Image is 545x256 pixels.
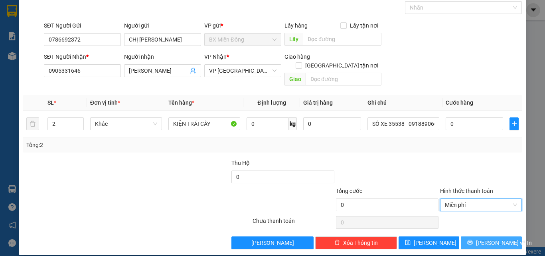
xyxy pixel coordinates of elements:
span: Xóa Thông tin [343,238,378,247]
li: Cúc Tùng [4,4,116,19]
div: Người nhận [124,52,201,61]
span: printer [467,240,473,246]
span: Thu Hộ [231,160,250,166]
input: 0 [303,117,361,130]
button: plus [509,117,519,130]
span: VP Nhận [204,54,227,60]
span: [PERSON_NAME] và In [476,238,532,247]
span: Lấy hàng [284,22,308,29]
span: Khác [95,118,157,130]
span: down [77,125,82,129]
button: deleteXóa Thông tin [315,236,397,249]
span: Định lượng [257,99,286,106]
input: Ghi Chú [367,117,439,130]
span: Tên hàng [168,99,194,106]
span: plus [510,121,518,127]
span: Giá trị hàng [303,99,333,106]
span: Miễn phí [445,199,517,211]
input: Dọc đường [306,73,381,85]
span: SL [47,99,54,106]
span: Đơn vị tính [90,99,120,106]
span: close-circle [513,202,517,207]
span: [PERSON_NAME] [414,238,456,247]
span: Giao [284,73,306,85]
div: Chưa thanh toán [252,216,335,230]
label: Hình thức thanh toán [440,188,493,194]
li: VP BX Miền Đông [4,34,55,43]
button: save[PERSON_NAME] [399,236,460,249]
span: Tổng cước [336,188,362,194]
b: 339 Đinh Bộ Lĩnh, P26 [4,44,42,59]
span: up [77,119,82,124]
span: delete [334,240,340,246]
div: Tổng: 2 [26,141,211,149]
div: SĐT Người Gửi [44,21,121,30]
li: VP BX Phía Nam [GEOGRAPHIC_DATA] [55,34,106,60]
span: VP Nha Trang xe Limousine [209,65,276,77]
span: [GEOGRAPHIC_DATA] tận nơi [302,61,381,70]
span: Increase Value [75,118,83,124]
span: kg [289,117,297,130]
div: SĐT Người Nhận [44,52,121,61]
span: Lấy [284,33,303,46]
span: Cước hàng [446,99,473,106]
span: [PERSON_NAME] [251,238,294,247]
input: Dọc đường [303,33,381,46]
span: save [405,240,411,246]
span: BX Miền Đông [209,34,276,46]
div: VP gửi [204,21,281,30]
span: user-add [190,67,196,74]
span: Lấy tận nơi [347,21,381,30]
span: Giao hàng [284,54,310,60]
span: Decrease Value [75,124,83,130]
div: Người gửi [124,21,201,30]
button: [PERSON_NAME] [231,236,313,249]
span: environment [4,44,10,50]
button: printer[PERSON_NAME] và In [461,236,522,249]
input: VD: Bàn, Ghế [168,117,240,130]
button: delete [26,117,39,130]
th: Ghi chú [364,95,442,111]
